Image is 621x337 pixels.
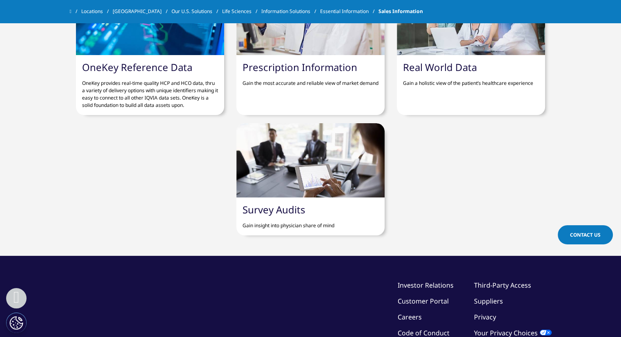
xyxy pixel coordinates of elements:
[243,73,378,87] p: Gain the most accurate and reliable view of market demand
[81,4,113,19] a: Locations
[113,4,171,19] a: [GEOGRAPHIC_DATA]
[403,73,539,87] p: Gain a holistic view of the patient’s healthcare experience
[243,203,305,216] a: Survey Audits
[558,225,613,244] a: Contact Us
[222,4,261,19] a: Life Sciences
[171,4,222,19] a: Our U.S. Solutions
[474,281,531,290] a: Third-Party Access
[378,4,423,19] span: Sales Information
[570,231,601,238] span: Contact Us
[398,281,454,290] a: Investor Relations
[320,4,378,19] a: Essential Information
[243,60,357,74] a: Prescription Information
[6,313,27,333] button: Cookies Settings
[261,4,320,19] a: Information Solutions
[474,313,496,321] a: Privacy
[398,297,449,306] a: Customer Portal
[82,73,218,109] p: OneKey provides real-time quality HCP and HCO data, thru a variety of delivery options with uniqu...
[82,60,192,74] a: OneKey Reference Data
[243,216,378,229] p: Gain insight into physician share of mind
[474,297,503,306] a: Suppliers
[398,313,422,321] a: Careers
[403,60,477,74] a: Real World Data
